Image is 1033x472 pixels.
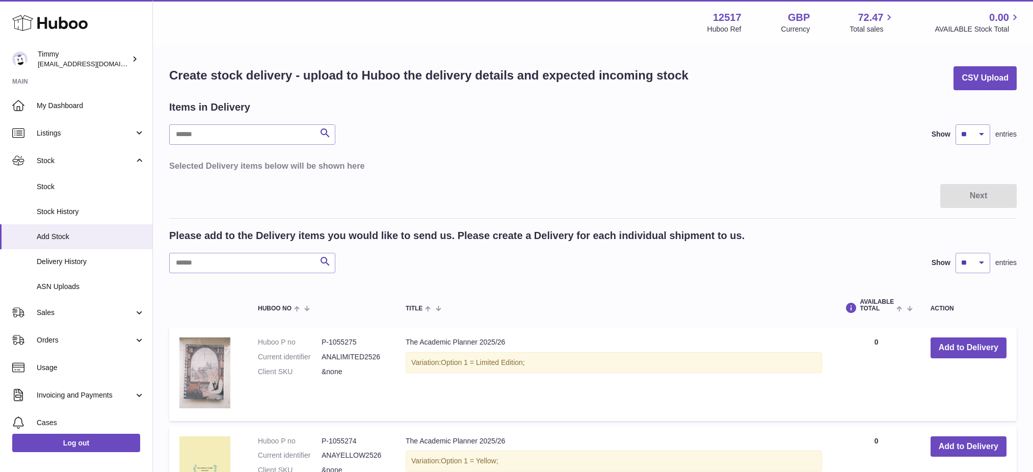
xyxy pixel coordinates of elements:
[781,24,810,34] div: Currency
[37,282,145,292] span: ASN Uploads
[850,24,895,34] span: Total sales
[169,67,688,84] h1: Create stock delivery - upload to Huboo the delivery details and expected incoming stock
[995,129,1017,139] span: entries
[37,207,145,217] span: Stock History
[258,352,322,362] dt: Current identifier
[713,11,741,24] strong: 12517
[258,337,322,347] dt: Huboo P no
[169,100,250,114] h2: Items in Delivery
[406,352,822,373] div: Variation:
[37,128,134,138] span: Listings
[38,60,150,68] span: [EMAIL_ADDRESS][DOMAIN_NAME]
[37,363,145,373] span: Usage
[850,11,895,34] a: 72.47 Total sales
[935,11,1021,34] a: 0.00 AVAILABLE Stock Total
[169,160,1017,171] h3: Selected Delivery items below will be shown here
[441,457,498,465] span: Option 1 = Yellow;
[441,358,525,366] span: Option 1 = Limited Edition;
[38,49,129,69] div: Timmy
[12,51,28,67] img: internalAdmin-12517@internal.huboo.com
[931,337,1006,358] button: Add to Delivery
[932,258,950,268] label: Show
[12,434,140,452] a: Log out
[406,305,422,312] span: Title
[37,232,145,242] span: Add Stock
[931,305,1006,312] div: Action
[179,337,230,408] img: The Academic Planner 2025/26
[37,418,145,428] span: Cases
[860,299,894,312] span: AVAILABLE Total
[322,451,385,460] dd: ANAYELLOW2526
[995,258,1017,268] span: entries
[953,66,1017,90] button: CSV Upload
[258,367,322,377] dt: Client SKU
[37,156,134,166] span: Stock
[935,24,1021,34] span: AVAILABLE Stock Total
[707,24,741,34] div: Huboo Ref
[169,229,745,243] h2: Please add to the Delivery items you would like to send us. Please create a Delivery for each ind...
[406,451,822,471] div: Variation:
[932,129,950,139] label: Show
[931,436,1006,457] button: Add to Delivery
[258,305,292,312] span: Huboo no
[395,327,832,421] td: The Academic Planner 2025/26
[258,451,322,460] dt: Current identifier
[37,182,145,192] span: Stock
[322,436,385,446] dd: P-1055274
[258,436,322,446] dt: Huboo P no
[989,11,1009,24] span: 0.00
[37,390,134,400] span: Invoicing and Payments
[832,327,920,421] td: 0
[858,11,883,24] span: 72.47
[37,308,134,318] span: Sales
[37,101,145,111] span: My Dashboard
[788,11,810,24] strong: GBP
[322,352,385,362] dd: ANALIMITED2526
[37,335,134,345] span: Orders
[322,367,385,377] dd: &none
[322,337,385,347] dd: P-1055275
[37,257,145,267] span: Delivery History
